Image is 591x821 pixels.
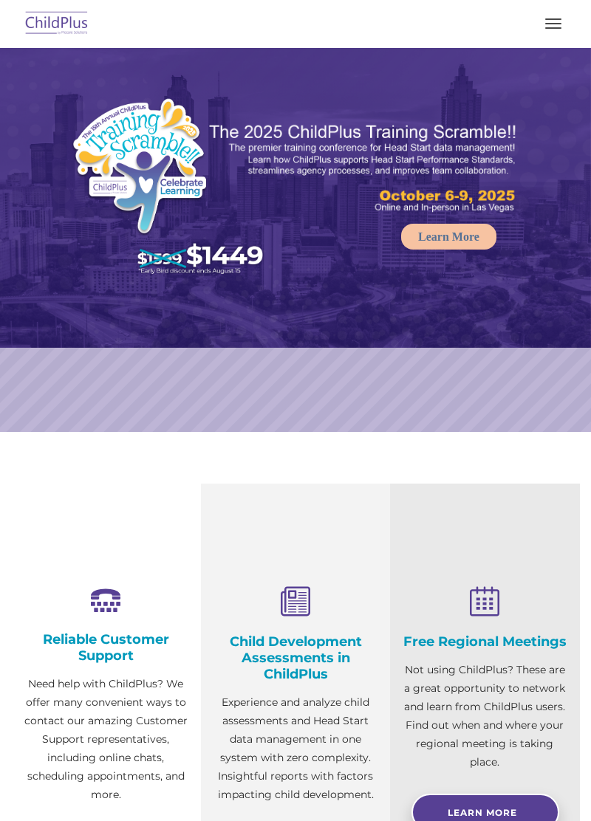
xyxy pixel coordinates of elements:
[22,675,190,804] p: Need help with ChildPlus? We offer many convenient ways to contact our amazing Customer Support r...
[22,7,92,41] img: ChildPlus by Procare Solutions
[401,224,496,250] a: Learn More
[401,661,569,772] p: Not using ChildPlus? These are a great opportunity to network and learn from ChildPlus users. Fin...
[448,807,517,818] span: Learn More
[22,631,190,664] h4: Reliable Customer Support
[401,633,569,650] h4: Free Regional Meetings
[212,693,380,804] p: Experience and analyze child assessments and Head Start data management in one system with zero c...
[212,633,380,682] h4: Child Development Assessments in ChildPlus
